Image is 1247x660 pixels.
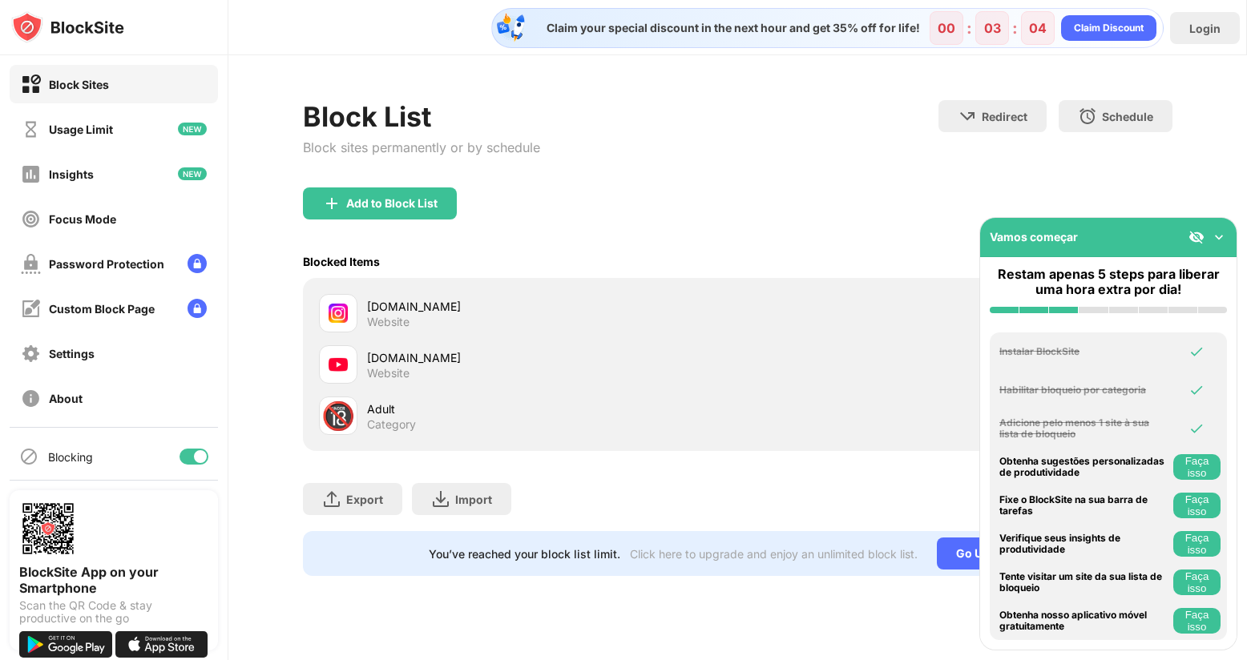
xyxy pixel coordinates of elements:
div: Add to Block List [346,197,438,210]
img: lock-menu.svg [188,299,207,318]
img: omni-setup-toggle.svg [1211,229,1227,245]
button: Faça isso [1173,454,1221,480]
div: Settings [49,347,95,360]
img: favicons [329,355,348,374]
img: favicons [329,304,348,323]
div: Export [346,493,383,506]
img: download-on-the-app-store.svg [115,631,208,658]
img: options-page-qr-code.png [19,500,77,557]
div: Website [367,366,410,380]
div: You’ve reached your block list limit. [429,547,620,561]
div: 03 [984,20,1001,36]
div: Vamos começar [990,230,1078,243]
button: Faça isso [1173,531,1221,557]
img: get-it-on-google-play.svg [19,631,112,658]
img: eye-not-visible.svg [1188,229,1205,245]
div: Blocked Items [303,255,380,268]
img: password-protection-off.svg [21,254,41,274]
div: Fixe o BlockSite na sua barra de tarefas [999,494,1169,517]
div: BlockSite App on your Smartphone [19,564,208,596]
div: Obtenha sugestões personalizadas de produtividade [999,456,1169,479]
img: specialOfferDiscount.svg [495,12,527,44]
div: : [1009,15,1021,41]
div: : [963,15,975,41]
div: [DOMAIN_NAME] [367,349,737,366]
button: Faça isso [1173,569,1221,595]
div: Usage Limit [49,123,113,136]
div: Schedule [1102,110,1153,123]
img: settings-off.svg [21,344,41,364]
img: omni-check.svg [1188,382,1205,398]
div: Redirect [982,110,1027,123]
div: Login [1189,22,1221,35]
div: Scan the QR Code & stay productive on the go [19,599,208,625]
div: Block sites permanently or by schedule [303,139,540,155]
img: time-usage-off.svg [21,119,41,139]
div: Click here to upgrade and enjoy an unlimited block list. [630,547,918,561]
div: Verifique seus insights de produtividade [999,533,1169,556]
div: Block Sites [49,78,109,91]
div: Import [455,493,492,506]
img: omni-check.svg [1188,344,1205,360]
img: block-on.svg [21,74,41,95]
div: [DOMAIN_NAME] [367,298,737,315]
div: Obtenha nosso aplicativo móvel gratuitamente [999,610,1169,633]
div: Claim Discount [1074,20,1144,36]
div: 04 [1029,20,1047,36]
button: Faça isso [1173,493,1221,518]
img: new-icon.svg [178,123,207,135]
div: Category [367,417,416,432]
div: 00 [938,20,955,36]
img: focus-off.svg [21,209,41,229]
div: About [49,392,83,405]
img: customize-block-page-off.svg [21,299,41,319]
div: Focus Mode [49,212,116,226]
div: 🔞 [321,400,355,433]
img: logo-blocksite.svg [11,11,124,43]
div: Go Unlimited [937,537,1047,569]
img: blocking-icon.svg [19,447,38,466]
div: Website [367,315,410,329]
div: Password Protection [49,257,164,271]
img: new-icon.svg [178,167,207,180]
img: about-off.svg [21,388,41,408]
div: Custom Block Page [49,302,155,316]
div: Restam apenas 5 steps para liberar uma hora extra por dia! [990,267,1227,297]
div: Block List [303,100,540,133]
div: Claim your special discount in the next hour and get 35% off for life! [537,21,920,35]
div: Blocking [48,450,93,464]
div: Adicione pelo menos 1 site à sua lista de bloqueio [999,417,1169,441]
img: omni-check.svg [1188,421,1205,437]
div: Insights [49,167,94,181]
div: Adult [367,400,737,417]
img: insights-off.svg [21,164,41,184]
img: lock-menu.svg [188,254,207,273]
div: Tente visitar um site da sua lista de bloqueio [999,571,1169,594]
div: Habilitar bloqueio por categoria [999,384,1169,396]
div: Instalar BlockSite [999,346,1169,357]
button: Faça isso [1173,608,1221,634]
